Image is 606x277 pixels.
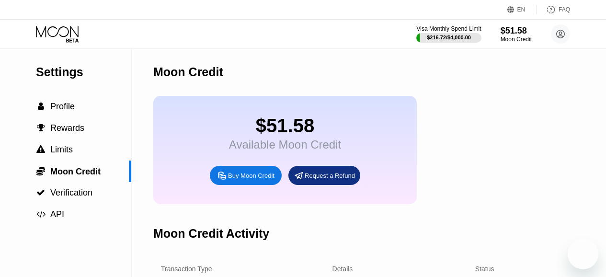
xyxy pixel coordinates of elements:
div: Moon Credit [153,65,223,79]
span: API [50,209,64,219]
div: $216.72 / $4,000.00 [427,35,471,40]
div: EN [517,6,526,13]
div: Moon Credit Activity [153,227,269,241]
span:  [36,145,45,154]
span:  [36,166,45,176]
div: Details [332,265,353,273]
div: Buy Moon Credit [210,166,282,185]
div: $51.58Moon Credit [501,26,532,43]
span:  [36,210,46,219]
iframe: Schaltfläche zum Öffnen des Messaging-Fensters [568,239,598,269]
div: FAQ [537,5,570,14]
div:  [36,188,46,197]
div: Visa Monthly Spend Limit [416,25,481,32]
div: Transaction Type [161,265,212,273]
div:  [36,102,46,111]
div: Visa Monthly Spend Limit$216.72/$4,000.00 [416,25,481,43]
div:  [36,145,46,154]
span: Profile [50,102,75,111]
div: FAQ [559,6,570,13]
div:  [36,124,46,132]
div: Status [475,265,494,273]
div: Buy Moon Credit [228,172,274,180]
span:  [38,102,44,111]
div: Request a Refund [288,166,360,185]
span: Moon Credit [50,167,101,176]
span:  [36,188,45,197]
div: Settings [36,65,131,79]
div:  [36,166,46,176]
span: Rewards [50,123,84,133]
div: Available Moon Credit [229,138,341,151]
span: Verification [50,188,92,197]
div: $51.58 [501,26,532,36]
div: $51.58 [229,115,341,137]
span:  [37,124,45,132]
div: Request a Refund [305,172,355,180]
span: Limits [50,145,73,154]
div: EN [507,5,537,14]
div: Moon Credit [501,36,532,43]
